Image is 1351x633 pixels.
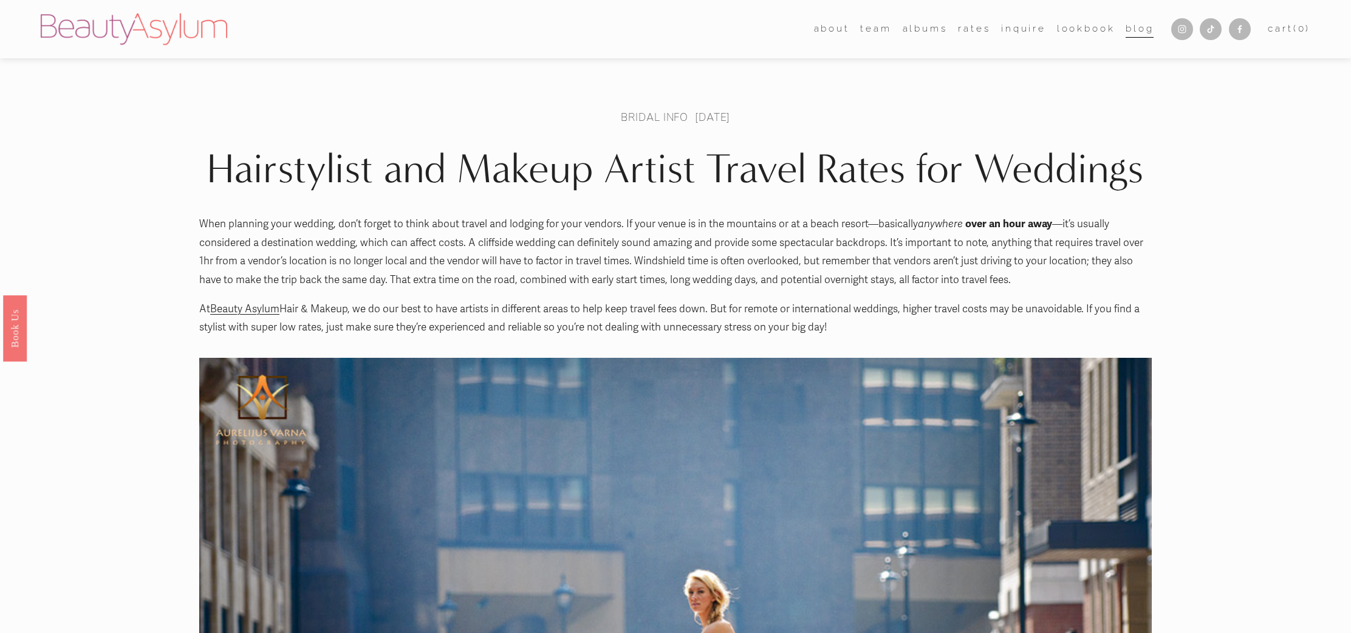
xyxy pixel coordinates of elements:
a: Beauty Asylum [210,303,279,315]
span: about [814,21,850,38]
img: Beauty Asylum | Bridal Hair &amp; Makeup Charlotte &amp; Atlanta [41,13,227,45]
span: 0 [1298,23,1306,34]
a: Inquire [1001,20,1046,39]
em: anywhere [918,217,963,230]
a: 0 items in cart [1268,21,1310,38]
span: team [860,21,891,38]
a: albums [903,20,948,39]
a: Book Us [3,295,27,361]
a: Facebook [1229,18,1251,40]
p: At Hair & Makeup, we do our best to have artists in different areas to help keep travel fees down... [199,300,1152,337]
a: Instagram [1171,18,1193,40]
a: TikTok [1200,18,1222,40]
span: [DATE] [695,110,730,124]
a: Rates [958,20,990,39]
p: When planning your wedding, don’t forget to think about travel and lodging for your vendors. If y... [199,215,1152,289]
a: folder dropdown [814,20,850,39]
a: Lookbook [1057,20,1115,39]
a: Bridal Info [621,110,688,124]
strong: over an hour away [965,217,1052,230]
a: folder dropdown [860,20,891,39]
span: ( ) [1293,23,1310,34]
a: Blog [1126,20,1154,39]
h1: Hairstylist and Makeup Artist Travel Rates for Weddings [199,145,1152,194]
